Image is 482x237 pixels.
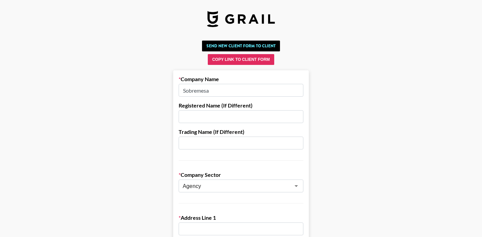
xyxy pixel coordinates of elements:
[179,76,303,82] label: Company Name
[179,128,303,135] label: Trading Name (If Different)
[207,11,275,27] img: Grail Talent Logo
[179,171,303,178] label: Company Sector
[208,54,274,65] button: Copy Link to Client Form
[179,102,303,109] label: Registered Name (If Different)
[179,214,303,221] label: Address Line 1
[292,181,301,191] button: Open
[202,41,280,51] button: Send New Client Form to Client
